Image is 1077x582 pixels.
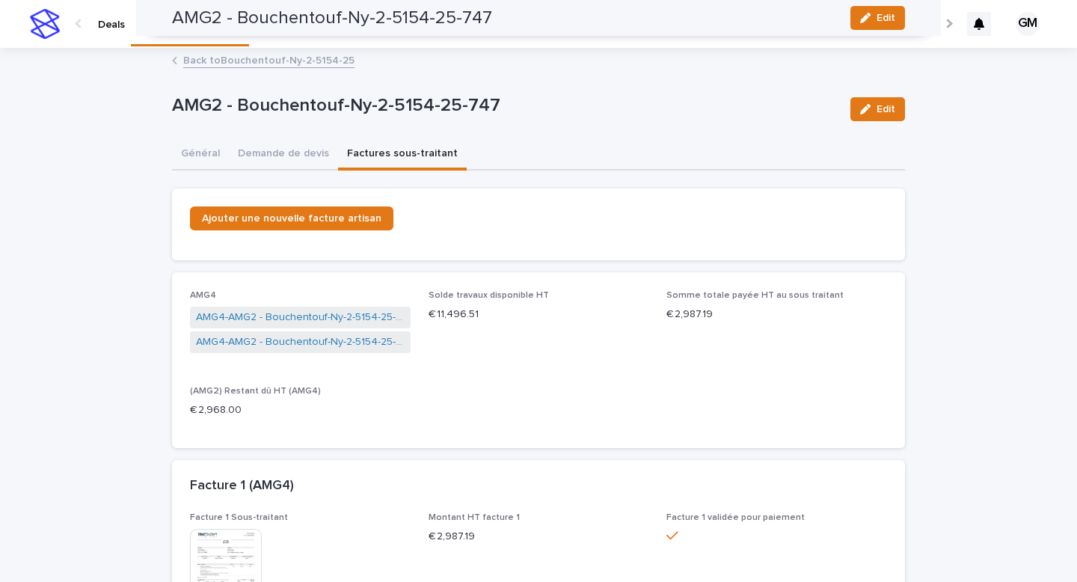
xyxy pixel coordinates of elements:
span: Ajouter une nouvelle facture artisan [202,213,381,224]
a: Ajouter une nouvelle facture artisan [190,206,393,230]
span: Edit [877,104,895,114]
p: AMG2 - Bouchentouf-Ny-2-5154-25-747 [172,95,838,117]
span: Solde travaux disponible HT [429,291,549,300]
a: Back toBouchentouf-Ny-2-5154-25 [183,51,355,68]
button: Edit [850,97,905,121]
span: Montant HT facture 1 [429,513,520,522]
span: AMG4 [190,291,216,300]
span: Facture 1 validée pour paiement [666,513,805,522]
p: € 11,496.51 [429,307,649,322]
div: GM [1016,12,1040,36]
span: (AMG2) Restant dû HT (AMG4) [190,387,321,396]
p: € 2,968.00 [190,402,411,418]
img: stacker-logo-s-only.png [30,9,60,39]
button: Général [172,139,229,171]
p: € 2,987.19 [666,307,887,322]
span: Somme totale payée HT au sous traitant [666,291,844,300]
button: Factures sous-traitant [338,139,467,171]
p: € 2,987.19 [429,529,649,545]
a: AMG4-AMG2 - Bouchentouf-Ny-2-5154-25-747-1351 [196,334,405,350]
h2: Facture 1 (AMG4) [190,478,294,494]
span: Facture 1 Sous-traitant [190,513,288,522]
a: AMG4-AMG2 - Bouchentouf-Ny-2-5154-25-747-1350 [196,310,405,325]
button: Demande de devis [229,139,338,171]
